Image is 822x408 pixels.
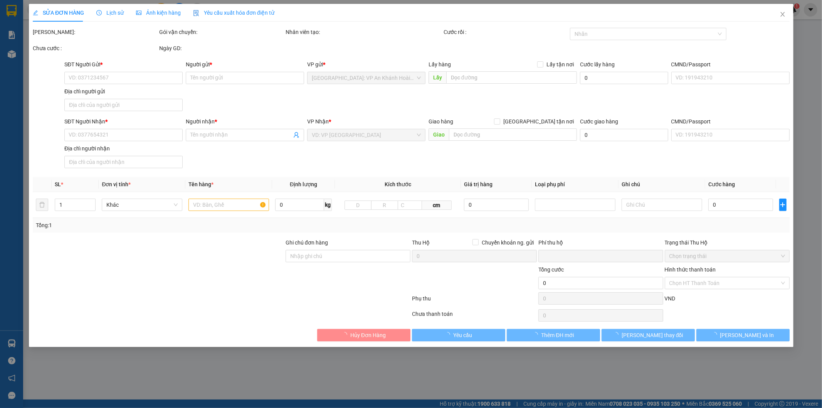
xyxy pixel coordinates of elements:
span: Lịch sử [96,10,124,16]
button: Thêm ĐH mới [506,329,600,341]
input: VD: Bàn, Ghế [188,199,269,211]
span: kg [324,199,332,211]
div: SĐT Người Nhận [64,117,183,126]
input: Dọc đường [446,71,577,84]
span: Thêm ĐH mới [541,331,574,339]
span: clock-circle [96,10,102,15]
div: Gói vận chuyển: [159,28,284,36]
span: user-add [293,132,299,138]
span: [PERSON_NAME] thay đổi [622,331,683,339]
div: Ngày GD: [159,44,284,52]
span: Yêu cầu xuất hóa đơn điện tử [193,10,274,16]
div: Địa chỉ người nhận [64,144,183,153]
input: Ghi Chú [622,199,702,211]
span: plus [779,202,786,208]
span: [PERSON_NAME] và In [720,331,774,339]
input: D [345,201,371,210]
button: Close [772,4,793,25]
span: loading [711,332,720,337]
span: Định lượng [290,181,317,187]
input: Cước giao hàng [580,129,668,141]
span: Tổng cước [538,266,563,273]
button: delete [36,199,48,211]
th: Loại phụ phí [532,177,619,192]
span: [GEOGRAPHIC_DATA] tận nơi [500,117,577,126]
span: cm [422,201,452,210]
span: loading [341,332,350,337]
label: Cước giao hàng [580,118,618,125]
button: Yêu cầu [412,329,505,341]
span: loading [533,332,541,337]
div: Chưa cước : [33,44,158,52]
span: Thu Hộ [412,239,429,246]
span: Đơn vị tính [102,181,131,187]
span: Lấy [428,71,446,84]
input: Cước lấy hàng [580,72,668,84]
span: Giá trị hàng [464,181,493,187]
input: Địa chỉ của người nhận [64,156,183,168]
span: picture [136,10,141,15]
div: SĐT Người Gửi [64,60,183,69]
span: loading [613,332,622,337]
div: CMND/Passport [671,60,789,69]
span: VND [664,295,675,302]
button: Hủy Đơn Hàng [317,329,410,341]
input: R [371,201,398,210]
button: [PERSON_NAME] thay đổi [601,329,694,341]
span: Ảnh kiện hàng [136,10,181,16]
div: VP gửi [307,60,425,69]
div: Địa chỉ người gửi [64,87,183,96]
div: Người gửi [186,60,304,69]
label: Hình thức thanh toán [664,266,716,273]
span: Lấy tận nơi [543,60,577,69]
input: C [398,201,422,210]
span: edit [33,10,38,15]
span: SỬA ĐƠN HÀNG [33,10,84,16]
span: loading [445,332,453,337]
span: Cước hàng [708,181,735,187]
input: Ghi chú đơn hàng [286,250,410,262]
input: Dọc đường [449,128,577,141]
span: Khác [106,199,178,211]
button: plus [779,199,786,211]
span: Giao hàng [428,118,453,125]
div: Phí thu hộ [538,238,663,250]
div: CMND/Passport [671,117,789,126]
span: VP Nhận [307,118,329,125]
span: Tên hàng [188,181,213,187]
div: Tổng: 1 [36,221,317,229]
div: [PERSON_NAME]: [33,28,158,36]
span: Hà Nội: VP An Khánh Hoài Đức [312,72,421,84]
div: Phụ thu [411,294,538,308]
button: [PERSON_NAME] và In [696,329,789,341]
div: Chưa thanh toán [411,310,538,323]
div: Nhân viên tạo: [286,28,442,36]
div: Người nhận [186,117,304,126]
span: SL [54,181,61,187]
span: Yêu cầu [453,331,472,339]
label: Ghi chú đơn hàng [286,239,328,246]
div: Cước rồi : [443,28,568,36]
img: icon [193,10,199,16]
span: Chọn trạng thái [669,250,785,262]
input: Địa chỉ của người gửi [64,99,183,111]
span: Giao [428,128,449,141]
div: Trạng thái Thu Hộ [664,238,789,247]
span: Lấy hàng [428,61,451,67]
span: Kích thước [385,181,411,187]
span: Chuyển khoản ng. gửi [478,238,536,247]
span: Hủy Đơn Hàng [350,331,385,339]
th: Ghi chú [619,177,705,192]
label: Cước lấy hàng [580,61,615,67]
span: close [779,11,785,17]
